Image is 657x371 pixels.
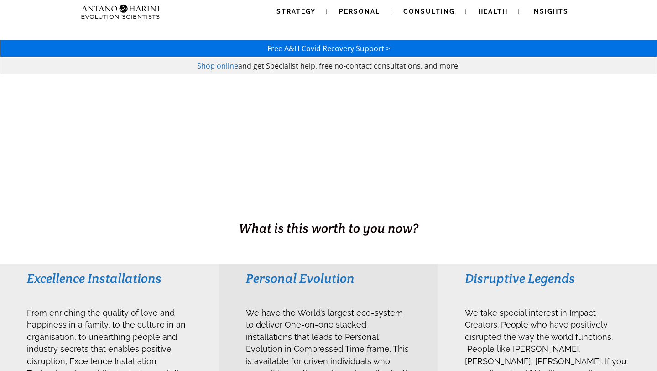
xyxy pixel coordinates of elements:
span: Strategy [276,8,316,15]
span: Insights [531,8,568,15]
span: What is this worth to you now? [239,220,418,236]
a: Free A&H Covid Recovery Support > [267,43,390,53]
span: Personal [339,8,380,15]
h3: Disruptive Legends [465,270,630,286]
h3: Personal Evolution [246,270,411,286]
a: Shop online [197,61,238,71]
span: and get Specialist help, free no-contact consultations, and more. [238,61,460,71]
h3: Excellence Installations [27,270,192,286]
span: Consulting [403,8,455,15]
h1: BUSINESS. HEALTH. Family. Legacy [1,200,656,219]
span: Health [478,8,508,15]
